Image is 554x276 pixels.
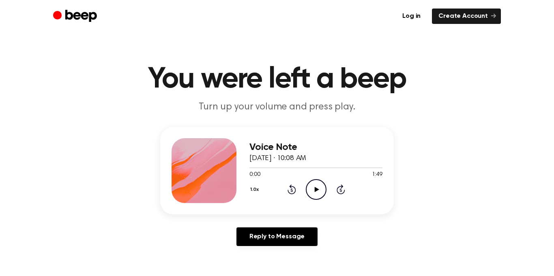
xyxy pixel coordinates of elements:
h1: You were left a beep [69,65,485,94]
h3: Voice Note [249,142,382,153]
a: Beep [53,9,99,24]
a: Create Account [432,9,501,24]
span: [DATE] · 10:08 AM [249,155,306,162]
a: Log in [396,9,427,24]
button: 1.0x [249,183,262,197]
span: 1:49 [372,171,382,179]
p: Turn up your volume and press play. [121,101,433,114]
a: Reply to Message [236,227,318,246]
span: 0:00 [249,171,260,179]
